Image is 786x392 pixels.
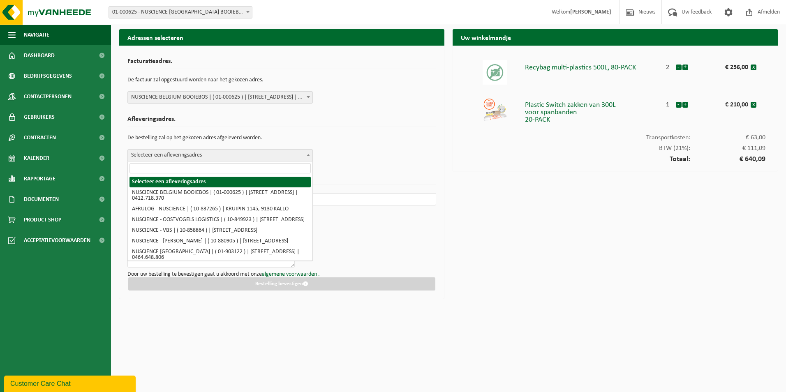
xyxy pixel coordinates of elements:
[660,60,675,71] div: 2
[461,130,770,141] div: Transportkosten:
[129,204,311,214] li: AFRULOG - NUSCIENCE | ( 10-837265 ) | KRUIPIN 1145, 9130 KALLO
[682,65,688,70] button: +
[127,73,436,87] p: De factuur zal opgestuurd worden naar het gekozen adres.
[127,58,436,69] h2: Facturatieadres.
[24,189,59,210] span: Documenten
[690,156,765,163] span: € 640,09
[690,145,765,152] span: € 111,09
[24,168,55,189] span: Rapportage
[682,102,688,108] button: +
[483,60,507,85] img: 01-999969
[127,272,436,277] p: Door uw bestelling te bevestigen gaat u akkoord met onze
[127,116,436,127] h2: Afleveringsadres.
[705,60,751,71] div: € 256,00
[24,230,90,251] span: Acceptatievoorwaarden
[4,374,137,392] iframe: chat widget
[128,92,312,103] span: NUSCIENCE BELGIUM BOOIEBOS | ( 01-000625 ) | BOOIEBOS 5, 9031 DRONGEN | 0412.718.370
[483,97,507,122] img: 01-999953
[705,97,751,108] div: € 210,00
[751,102,756,108] button: x
[525,97,660,124] div: Plastic Switch zakken van 300L voor spanbanden 20-PACK
[127,91,313,104] span: NUSCIENCE BELGIUM BOOIEBOS | ( 01-000625 ) | BOOIEBOS 5, 9031 DRONGEN | 0412.718.370
[109,6,252,18] span: 01-000625 - NUSCIENCE BELGIUM BOOIEBOS - DRONGEN
[461,152,770,163] div: Totaal:
[24,66,72,86] span: Bedrijfsgegevens
[129,177,311,187] li: Selecteer een afleveringsadres
[24,127,56,148] span: Contracten
[24,148,49,168] span: Kalender
[570,9,611,15] strong: [PERSON_NAME]
[119,29,444,45] h2: Adressen selecteren
[129,236,311,247] li: NUSCIENCE - [PERSON_NAME] | ( 10-880905 ) | [STREET_ADDRESS]
[129,225,311,236] li: NUSCIENCE - VBS | ( 10-858864 ) | [STREET_ADDRESS]
[127,131,436,145] p: De bestelling zal op het gekozen adres afgeleverd worden.
[129,214,311,225] li: NUSCIENCE - OOSTVOGELS LOGISTICS | ( 10-849923 ) | [STREET_ADDRESS]
[461,141,770,152] div: BTW (21%):
[660,97,675,108] div: 1
[262,271,320,277] a: algemene voorwaarden .
[751,65,756,70] button: x
[676,65,682,70] button: -
[24,107,55,127] span: Gebruikers
[24,210,61,230] span: Product Shop
[525,60,660,71] div: Recybag multi-plastics 500L, 80-PACK
[129,187,311,204] li: NUSCIENCE BELGIUM BOOIEBOS | ( 01-000625 ) | [STREET_ADDRESS] | 0412.718.370
[128,277,435,291] button: Bestelling bevestigen
[24,45,55,66] span: Dashboard
[24,86,72,107] span: Contactpersonen
[127,149,313,161] span: Selecteer een afleveringsadres
[24,25,49,45] span: Navigatie
[129,247,311,263] li: NUSCIENCE [GEOGRAPHIC_DATA] | ( 01-903122 ) | [STREET_ADDRESS] | 0464.648.806
[109,7,252,18] span: 01-000625 - NUSCIENCE BELGIUM BOOIEBOS - DRONGEN
[690,134,765,141] span: € 63,00
[676,102,682,108] button: -
[453,29,778,45] h2: Uw winkelmandje
[128,150,312,161] span: Selecteer een afleveringsadres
